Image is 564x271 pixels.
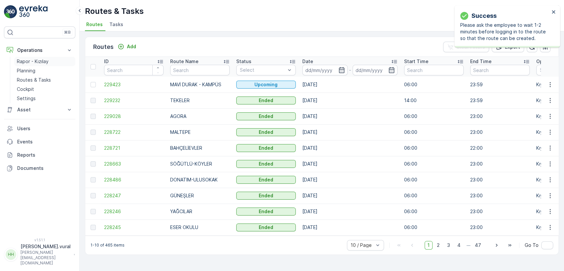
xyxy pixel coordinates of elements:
[91,193,96,198] div: Toggle Row Selected
[91,209,96,214] div: Toggle Row Selected
[4,122,75,135] a: Users
[470,129,530,135] p: 23:00
[353,65,398,75] input: dd/mm/yyyy
[236,176,296,184] button: Ended
[236,208,296,215] button: Ended
[14,66,75,75] a: Planning
[104,58,109,65] p: ID
[91,82,96,87] div: Toggle Row Selected
[104,224,164,231] a: 228245
[236,160,296,168] button: Ended
[170,161,230,167] p: SÖĞÜTLÜ-KÖYLER
[470,224,530,231] p: 23:00
[470,161,530,167] p: 23:00
[17,58,49,65] p: Rapor - Kızılay
[104,81,164,88] a: 229423
[91,145,96,151] div: Toggle Row Selected
[104,65,164,75] input: Search
[299,156,401,172] td: [DATE]
[17,106,62,113] p: Asset
[170,192,230,199] p: GÜNEŞLER
[404,113,464,120] p: 06:00
[299,124,401,140] td: [DATE]
[404,192,464,199] p: 06:00
[91,161,96,167] div: Toggle Row Selected
[404,129,464,135] p: 06:00
[525,242,539,249] span: Go To
[104,192,164,199] a: 228247
[299,172,401,188] td: [DATE]
[170,224,230,231] p: ESER OKULU
[86,21,103,28] span: Routes
[104,176,164,183] a: 228486
[4,135,75,148] a: Events
[170,176,230,183] p: DONATIM-ULUSOKAK
[20,250,71,266] p: [PERSON_NAME][EMAIL_ADDRESS][DOMAIN_NAME]
[470,113,530,120] p: 23:00
[404,208,464,215] p: 06:00
[404,161,464,167] p: 06:00
[85,6,144,17] p: Routes & Tasks
[170,65,230,75] input: Search
[404,224,464,231] p: 06:00
[127,43,136,50] p: Add
[299,108,401,124] td: [DATE]
[299,188,401,204] td: [DATE]
[470,192,530,199] p: 23:00
[4,103,75,116] button: Asset
[425,241,432,250] span: 1
[299,204,401,219] td: [DATE]
[299,77,401,93] td: [DATE]
[470,81,530,88] p: 23:59
[64,30,71,35] p: ⌘B
[299,140,401,156] td: [DATE]
[259,129,273,135] p: Ended
[14,57,75,66] a: Rapor - Kızılay
[17,95,36,102] p: Settings
[91,130,96,135] div: Toggle Row Selected
[170,145,230,151] p: BAHÇELİEVLER
[470,58,492,65] p: End Time
[470,208,530,215] p: 23:00
[404,58,429,65] p: Start Time
[302,58,313,65] p: Date
[14,75,75,85] a: Routes & Tasks
[302,65,348,75] input: dd/mm/yyyy
[236,223,296,231] button: Ended
[259,97,273,104] p: Ended
[259,161,273,167] p: Ended
[454,241,464,250] span: 4
[404,145,464,151] p: 06:00
[4,148,75,162] a: Reports
[14,94,75,103] a: Settings
[470,65,530,75] input: Search
[259,224,273,231] p: Ended
[17,77,51,83] p: Routes & Tasks
[109,21,123,28] span: Tasks
[170,113,230,120] p: AGORA
[17,165,73,172] p: Documents
[236,97,296,104] button: Ended
[104,145,164,151] a: 228721
[259,176,273,183] p: Ended
[443,42,489,52] button: Clear Filters
[434,241,443,250] span: 2
[460,22,549,42] p: Please ask the employee to wait 1-2 minutes before logging in to the route so that the route can ...
[170,58,199,65] p: Route Name
[299,93,401,108] td: [DATE]
[17,67,35,74] p: Planning
[404,176,464,183] p: 06:00
[104,129,164,135] a: 228722
[536,58,559,65] p: Operation
[104,161,164,167] a: 228663
[551,9,556,16] button: close
[259,192,273,199] p: Ended
[471,11,497,20] p: Success
[20,243,71,250] p: [PERSON_NAME].vural
[17,86,34,93] p: Cockpit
